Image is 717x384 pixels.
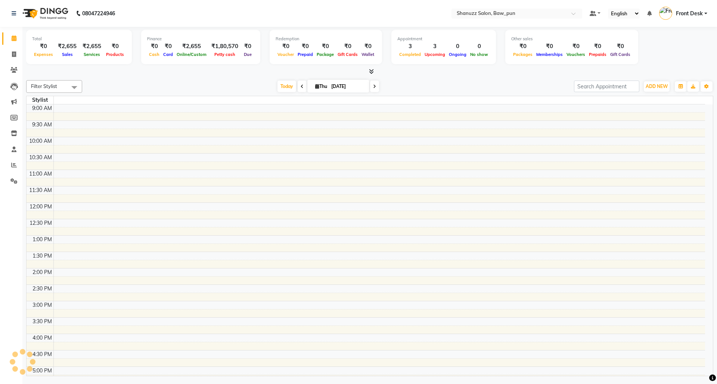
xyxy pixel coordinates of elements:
[659,7,672,20] img: Front Desk
[31,367,53,375] div: 5:00 PM
[31,83,57,89] span: Filter Stylist
[82,3,115,24] b: 08047224946
[336,52,360,57] span: Gift Cards
[31,268,53,276] div: 2:00 PM
[276,36,376,42] div: Redemption
[212,52,237,57] span: Petty cash
[82,52,102,57] span: Services
[31,252,53,260] div: 1:30 PM
[31,318,53,325] div: 3:30 PM
[28,219,53,227] div: 12:30 PM
[208,42,241,51] div: ₹1,80,570
[31,121,53,129] div: 9:30 AM
[277,81,296,92] span: Today
[315,42,336,51] div: ₹0
[32,52,55,57] span: Expenses
[644,81,670,92] button: ADD NEW
[360,52,376,57] span: Wallet
[31,285,53,293] div: 2:30 PM
[28,186,53,194] div: 11:30 AM
[296,52,315,57] span: Prepaid
[534,52,565,57] span: Memberships
[28,203,53,211] div: 12:00 PM
[31,350,53,358] div: 4:30 PM
[313,84,329,89] span: Thu
[296,42,315,51] div: ₹0
[161,52,175,57] span: Card
[242,52,254,57] span: Due
[511,36,632,42] div: Other sales
[468,52,490,57] span: No show
[329,81,366,92] input: 2025-10-02
[104,42,126,51] div: ₹0
[565,42,587,51] div: ₹0
[534,42,565,51] div: ₹0
[28,154,53,161] div: 10:30 AM
[587,42,608,51] div: ₹0
[276,52,296,57] span: Voucher
[676,10,703,18] span: Front Desk
[397,52,423,57] span: Completed
[423,52,447,57] span: Upcoming
[28,137,53,145] div: 10:00 AM
[565,52,587,57] span: Vouchers
[646,84,668,89] span: ADD NEW
[397,36,490,42] div: Appointment
[32,42,55,51] div: ₹0
[423,42,447,51] div: 3
[31,301,53,309] div: 3:00 PM
[161,42,175,51] div: ₹0
[60,52,75,57] span: Sales
[27,96,53,104] div: Stylist
[104,52,126,57] span: Products
[587,52,608,57] span: Prepaids
[608,52,632,57] span: Gift Cards
[447,52,468,57] span: Ongoing
[31,334,53,342] div: 4:00 PM
[19,3,70,24] img: logo
[574,81,639,92] input: Search Appointment
[55,42,80,51] div: ₹2,655
[31,236,53,243] div: 1:00 PM
[80,42,104,51] div: ₹2,655
[608,42,632,51] div: ₹0
[511,42,534,51] div: ₹0
[147,42,161,51] div: ₹0
[336,42,360,51] div: ₹0
[241,42,254,51] div: ₹0
[147,36,254,42] div: Finance
[31,104,53,112] div: 9:00 AM
[315,52,336,57] span: Package
[447,42,468,51] div: 0
[360,42,376,51] div: ₹0
[147,52,161,57] span: Cash
[468,42,490,51] div: 0
[397,42,423,51] div: 3
[511,52,534,57] span: Packages
[175,52,208,57] span: Online/Custom
[28,170,53,178] div: 11:00 AM
[32,36,126,42] div: Total
[175,42,208,51] div: ₹2,655
[276,42,296,51] div: ₹0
